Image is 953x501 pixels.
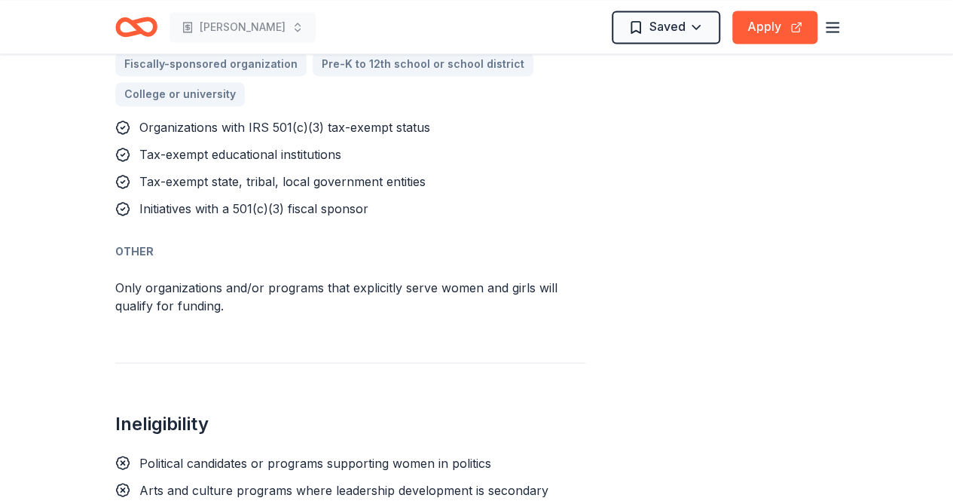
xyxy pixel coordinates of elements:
button: Saved [612,11,720,44]
div: Other [115,242,585,260]
span: Organizations with IRS 501(c)(3) tax-exempt status [139,120,430,135]
span: Political candidates or programs supporting women in politics [139,455,491,470]
a: College or university [115,82,245,106]
span: Saved [649,17,686,36]
a: Pre-K to 12th school or school district [313,52,533,76]
button: [PERSON_NAME] [170,12,316,42]
button: Apply [732,11,817,44]
span: Arts and culture programs where leadership development is secondary [139,482,548,497]
span: Fiscally-sponsored organization [124,55,298,73]
a: Fiscally-sponsored organization [115,52,307,76]
span: College or university [124,85,236,103]
span: [PERSON_NAME] [200,18,286,36]
span: Pre-K to 12th school or school district [322,55,524,73]
p: Only organizations and/or programs that explicitly serve women and girls will qualify for funding. [115,278,585,314]
span: Tax-exempt state, tribal, local government entities [139,174,426,189]
a: Home [115,9,157,44]
span: Tax-exempt educational institutions [139,147,341,162]
h2: Ineligibility [115,411,585,435]
span: Initiatives with a 501(c)(3) fiscal sponsor [139,201,368,216]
